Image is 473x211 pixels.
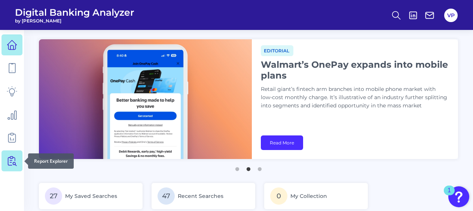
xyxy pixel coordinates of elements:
[245,163,252,171] button: 2
[261,135,303,150] a: Read More
[444,9,458,22] button: VP
[45,187,62,205] span: 27
[152,183,255,209] a: 47Recent Searches
[234,163,241,171] button: 1
[261,47,293,54] a: Editorial
[290,193,327,199] span: My Collection
[178,193,223,199] span: Recent Searches
[158,187,175,205] span: 47
[270,187,287,205] span: 0
[65,193,117,199] span: My Saved Searches
[448,186,469,207] button: Open Resource Center, 1 new notification
[39,39,252,159] img: bannerImg
[448,190,451,200] div: 1
[39,183,143,209] a: 27My Saved Searches
[261,59,448,81] h1: Walmart’s OnePay expands into mobile plans
[261,85,448,110] p: Retail giant’s fintech arm branches into mobile phone market with low-cost monthly charge. It’s i...
[261,45,293,56] span: Editorial
[15,7,134,18] span: Digital Banking Analyzer
[15,18,134,24] span: by [PERSON_NAME]
[28,153,74,169] div: Report Explorer
[264,183,368,209] a: 0My Collection
[256,163,263,171] button: 3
